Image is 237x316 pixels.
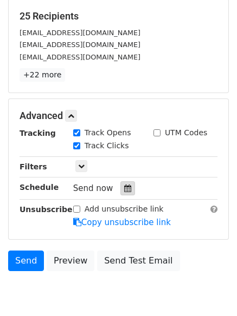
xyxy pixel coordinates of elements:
h5: 25 Recipients [20,10,217,22]
label: Add unsubscribe link [85,203,164,215]
label: Track Opens [85,127,131,139]
a: Preview [47,251,94,271]
a: +22 more [20,68,65,82]
iframe: Chat Widget [183,264,237,316]
small: [EMAIL_ADDRESS][DOMAIN_NAME] [20,29,140,37]
a: Send Test Email [97,251,180,271]
strong: Unsubscribe [20,205,73,214]
label: UTM Codes [165,127,207,139]
a: Copy unsubscribe link [73,218,171,227]
small: [EMAIL_ADDRESS][DOMAIN_NAME] [20,53,140,61]
small: [EMAIL_ADDRESS][DOMAIN_NAME] [20,41,140,49]
strong: Schedule [20,183,59,192]
strong: Filters [20,162,47,171]
h5: Advanced [20,110,217,122]
label: Track Clicks [85,140,129,152]
strong: Tracking [20,129,56,137]
a: Send [8,251,44,271]
span: Send now [73,183,113,193]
